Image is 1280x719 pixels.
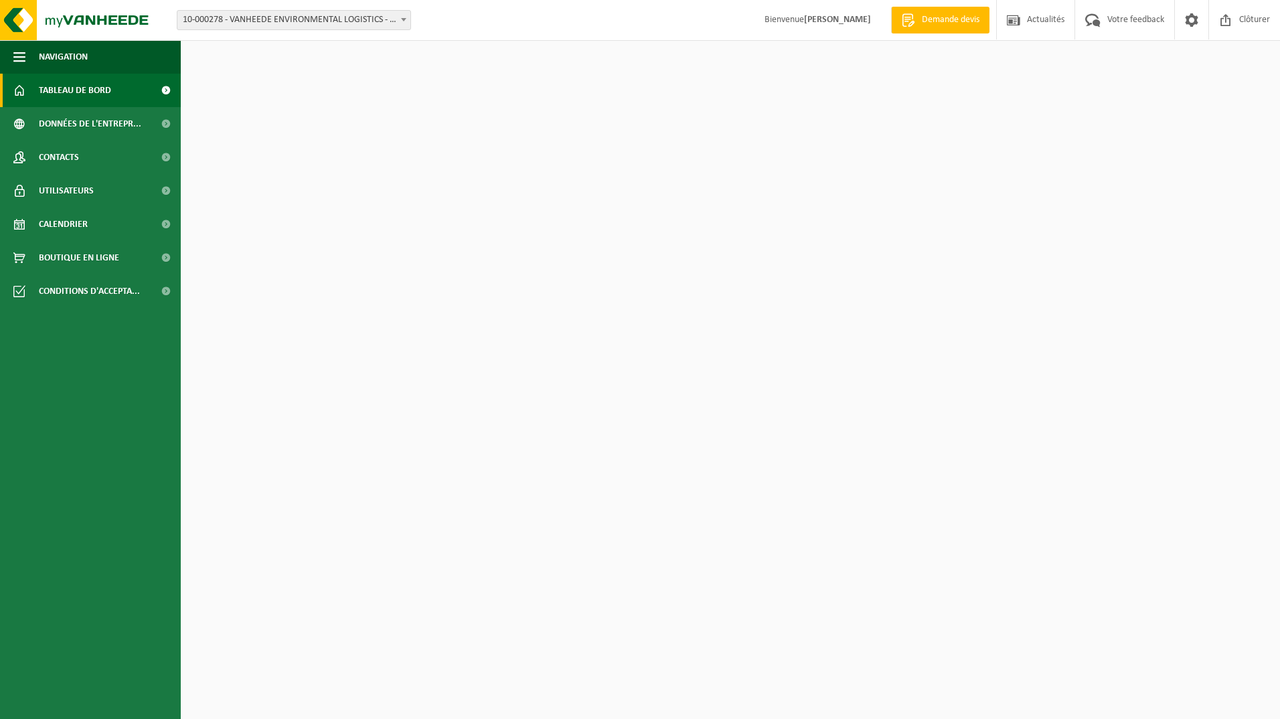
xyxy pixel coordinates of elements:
span: Calendrier [39,208,88,241]
span: Conditions d'accepta... [39,274,140,308]
span: 10-000278 - VANHEEDE ENVIRONMENTAL LOGISTICS - QUEVY - QUÉVY-LE-GRAND [177,11,410,29]
span: Navigation [39,40,88,74]
a: Demande devis [891,7,989,33]
span: Données de l'entrepr... [39,107,141,141]
strong: [PERSON_NAME] [804,15,871,25]
span: Utilisateurs [39,174,94,208]
span: Tableau de bord [39,74,111,107]
span: Boutique en ligne [39,241,119,274]
span: Contacts [39,141,79,174]
span: Demande devis [918,13,983,27]
span: 10-000278 - VANHEEDE ENVIRONMENTAL LOGISTICS - QUEVY - QUÉVY-LE-GRAND [177,10,411,30]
